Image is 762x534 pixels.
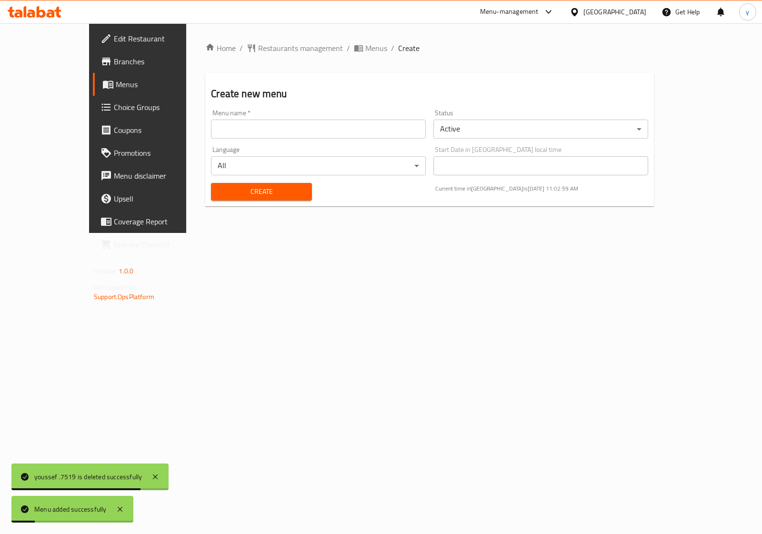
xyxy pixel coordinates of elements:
[114,56,209,67] span: Branches
[93,73,216,96] a: Menus
[114,101,209,113] span: Choice Groups
[211,156,426,175] div: All
[93,141,216,164] a: Promotions
[205,42,236,54] a: Home
[119,265,133,277] span: 1.0.0
[114,33,209,44] span: Edit Restaurant
[114,170,209,181] span: Menu disclaimer
[93,164,216,187] a: Menu disclaimer
[94,265,117,277] span: Version:
[211,183,311,201] button: Create
[433,120,648,139] div: Active
[219,186,304,198] span: Create
[365,42,387,54] span: Menus
[93,210,216,233] a: Coverage Report
[114,239,209,250] span: Grocery Checklist
[240,42,243,54] li: /
[391,42,394,54] li: /
[34,504,107,514] div: Menu added successfully
[347,42,350,54] li: /
[211,87,648,101] h2: Create new menu
[114,193,209,204] span: Upsell
[114,147,209,159] span: Promotions
[93,27,216,50] a: Edit Restaurant
[258,42,343,54] span: Restaurants management
[583,7,646,17] div: [GEOGRAPHIC_DATA]
[93,119,216,141] a: Coupons
[94,291,154,303] a: Support.OpsPlatform
[354,42,387,54] a: Menus
[480,6,539,18] div: Menu-management
[211,120,426,139] input: Please enter Menu name
[398,42,420,54] span: Create
[93,187,216,210] a: Upsell
[746,7,749,17] span: y
[435,184,648,193] p: Current time in [GEOGRAPHIC_DATA] is [DATE] 11:02:59 AM
[93,50,216,73] a: Branches
[93,96,216,119] a: Choice Groups
[205,42,654,54] nav: breadcrumb
[93,233,216,256] a: Grocery Checklist
[247,42,343,54] a: Restaurants management
[114,124,209,136] span: Coupons
[114,216,209,227] span: Coverage Report
[116,79,209,90] span: Menus
[94,281,138,293] span: Get support on:
[34,472,142,482] div: youssef .7519 is deleted successfully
